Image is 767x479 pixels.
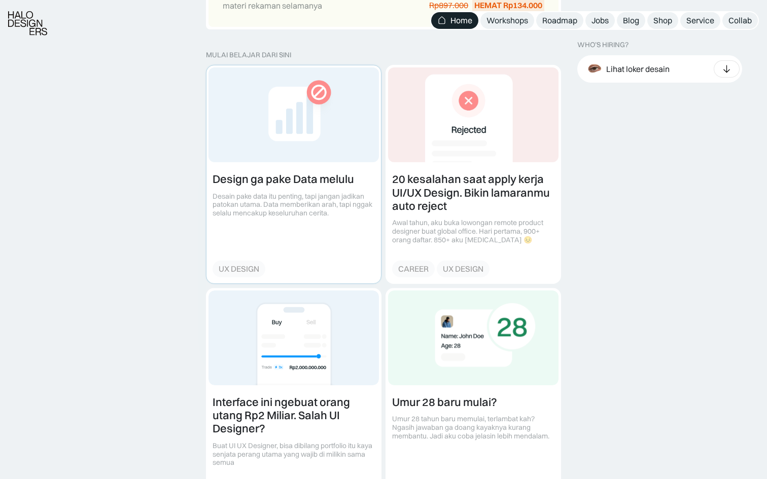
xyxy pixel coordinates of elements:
a: Collab [722,12,758,29]
a: Service [680,12,720,29]
div: Workshops [486,15,528,26]
div: Service [686,15,714,26]
div: MULAI BELAJAR DARI SINI [206,51,561,59]
a: Blog [617,12,645,29]
div: Roadmap [542,15,577,26]
div: Blog [623,15,639,26]
div: Lihat loker desain [606,63,670,74]
a: Shop [647,12,678,29]
a: Roadmap [536,12,583,29]
a: Home [431,12,478,29]
div: Shop [653,15,672,26]
a: Jobs [585,12,615,29]
a: Workshops [480,12,534,29]
div: Jobs [591,15,609,26]
div: WHO’S HIRING? [577,41,629,49]
div: Home [450,15,472,26]
div: Collab [728,15,752,26]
